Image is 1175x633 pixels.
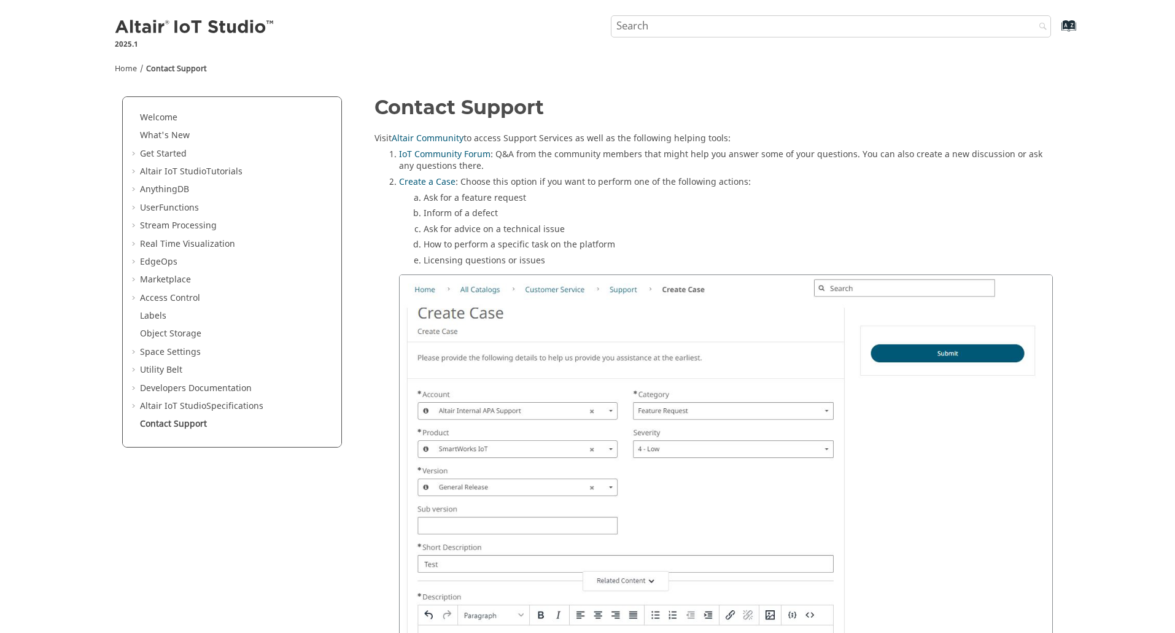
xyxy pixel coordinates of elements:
[424,223,1053,239] li: Ask for advice on a technical issue
[140,417,207,430] a: Contact Support
[140,292,200,305] a: Access Control
[424,239,1053,255] li: How to perform a specific task on the platform
[611,15,1052,37] input: Search query
[130,112,334,430] ul: Table of Contents
[140,273,191,286] a: Marketplace
[399,149,1053,176] li: : Q&A from the community members that might help you answer some of your questions. You can also ...
[130,346,140,359] span: Expand Space Settings
[424,255,1053,271] li: Licensing questions or issues
[424,192,1053,208] li: Ask for a feature request
[399,176,456,188] a: Create a Case
[140,201,199,214] a: UserFunctions
[140,363,182,376] a: Utility Belt
[140,165,206,178] span: Altair IoT Studio
[1042,25,1069,38] a: Go to index terms page
[140,147,187,160] a: Get Started
[140,238,235,250] a: Real Time Visualization
[424,208,1053,223] li: Inform of a defect
[140,400,263,413] a: Altair IoT StudioSpecifications
[140,382,252,395] a: Developers Documentation
[96,53,1079,79] nav: Tools
[1023,15,1057,39] button: Search
[140,111,177,124] a: Welcome
[146,63,207,74] a: Contact Support
[140,165,242,178] a: Altair IoT StudioTutorials
[392,132,463,145] a: Altair Community
[130,202,140,214] span: Expand UserFunctions
[140,309,166,322] a: Labels
[130,148,140,160] span: Expand Get Started
[130,166,140,178] span: Expand Altair IoT StudioTutorials
[140,400,206,413] span: Altair IoT Studio
[140,327,201,340] a: Object Storage
[140,219,217,232] a: Stream Processing
[140,129,190,142] a: What's New
[130,256,140,268] span: Expand EdgeOps
[115,18,276,37] img: Altair IoT Studio
[130,184,140,196] span: Expand AnythingDB
[130,274,140,286] span: Expand Marketplace
[115,39,276,50] p: 2025.1
[130,364,140,376] span: Expand Utility Belt
[159,201,199,214] span: Functions
[374,96,1053,118] h1: Contact Support
[140,255,177,268] a: EdgeOps
[130,383,140,395] span: Expand Developers Documentation
[140,183,189,196] a: AnythingDB
[399,148,491,161] a: IoT Community Forum
[130,238,140,250] span: Expand Real Time Visualization
[115,63,137,74] a: Home
[130,400,140,413] span: Expand Altair IoT StudioSpecifications
[130,292,140,305] span: Expand Access Control
[140,346,201,359] a: Space Settings
[130,220,140,232] span: Expand Stream Processing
